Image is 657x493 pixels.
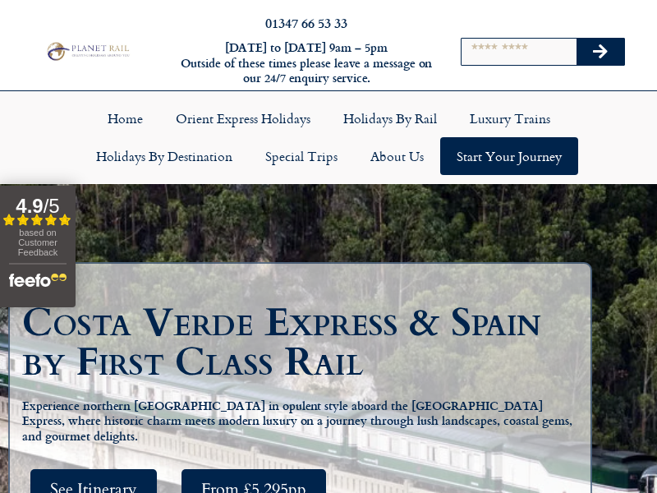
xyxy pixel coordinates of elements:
a: Holidays by Rail [327,99,453,137]
h6: [DATE] to [DATE] 9am – 5pm Outside of these times please leave a message on our 24/7 enquiry serv... [179,40,434,86]
button: Search [577,39,624,65]
a: Orient Express Holidays [159,99,327,137]
a: Home [91,99,159,137]
a: Luxury Trains [453,99,567,137]
a: Holidays by Destination [80,137,249,175]
a: Special Trips [249,137,354,175]
h1: Costa Verde Express & Spain by First Class Rail [22,303,586,382]
nav: Menu [8,99,649,175]
a: Start your Journey [440,137,578,175]
h5: Experience northern [GEOGRAPHIC_DATA] in opulent style aboard the [GEOGRAPHIC_DATA] Express, wher... [22,399,578,445]
a: 01347 66 53 33 [265,13,347,32]
a: About Us [354,137,440,175]
img: Planet Rail Train Holidays Logo [44,40,131,62]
